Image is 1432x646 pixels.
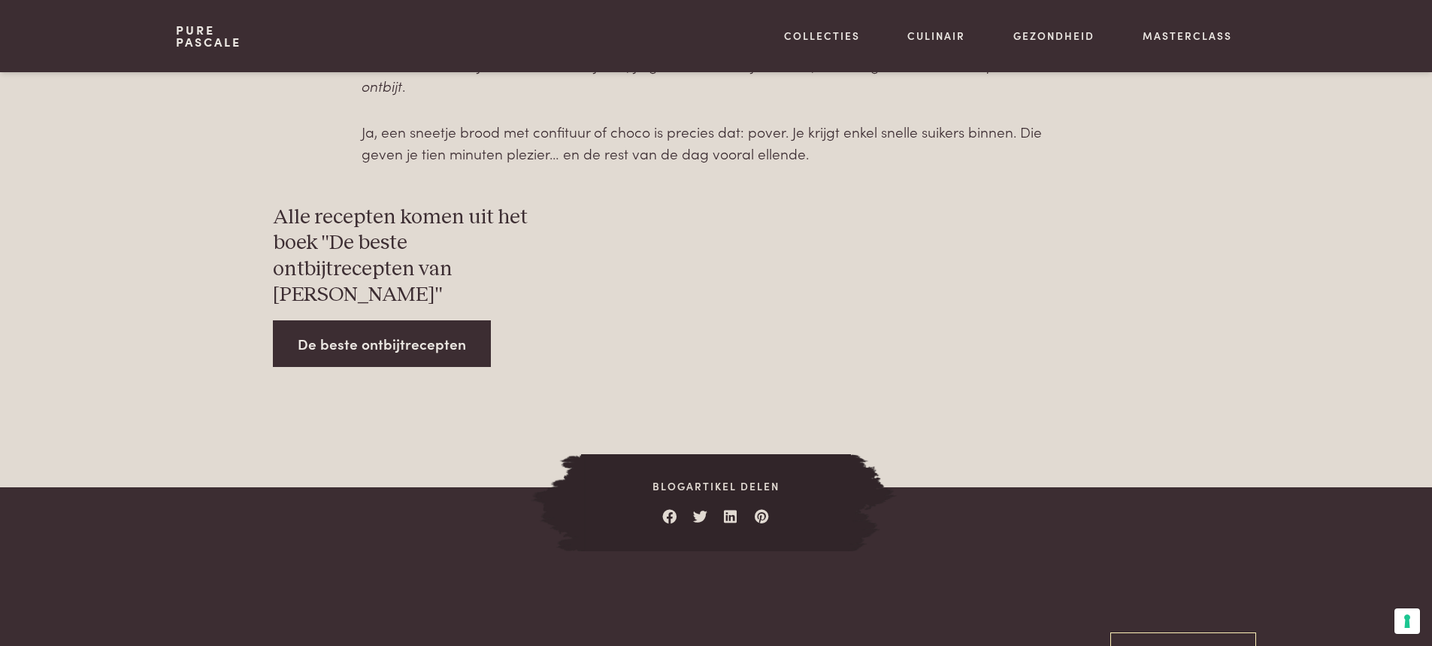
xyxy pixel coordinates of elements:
[1013,28,1094,44] a: Gezondheid
[176,24,241,48] a: PurePascale
[907,28,965,44] a: Culinair
[784,28,860,44] a: Collecties
[1394,608,1420,634] button: Uw voorkeuren voor toestemming voor trackingtechnologieën
[581,478,851,494] span: Blogartikel delen
[273,205,553,308] h3: Alle recepten komen uit het boek "De beste ontbijtrecepten van [PERSON_NAME]"
[362,54,1070,97] p: Het slechtste wat je kunt doen voor jezelf, je gezondheid én je moreel, is de dag starten met een .
[362,54,1025,96] i: pover ontbijt
[273,320,491,368] a: De beste ontbijtrecepten
[362,121,1070,164] p: Ja, een sneetje brood met confituur of choco is precies dat: pover. Je krijgt enkel snelle suiker...
[1143,28,1232,44] a: Masterclass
